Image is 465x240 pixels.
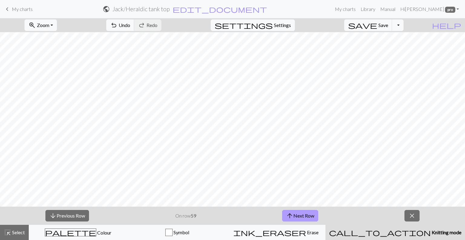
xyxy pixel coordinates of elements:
button: Next Row [282,210,318,221]
span: settings [215,21,273,29]
span: palette [45,228,96,237]
a: Library [358,3,378,15]
span: keyboard_arrow_left [4,5,11,13]
a: Manual [378,3,398,15]
button: Undo [106,19,134,31]
span: Zoom [37,22,49,28]
a: Hi[PERSON_NAME] pro [398,3,461,15]
button: Knitting mode [325,225,465,240]
span: help [432,21,461,29]
span: ink_eraser [233,228,306,237]
strong: 59 [191,213,196,218]
span: Select [11,229,25,235]
h2: Jack / Heraldic tank top [112,5,170,12]
span: undo [110,21,117,29]
button: Erase [226,225,325,240]
span: My charts [12,6,33,12]
span: Knitting mode [431,229,461,235]
span: Save [378,22,388,28]
button: Zoom [25,19,57,31]
button: Save [344,19,392,31]
span: close [408,211,416,220]
button: Previous Row [45,210,89,221]
span: call_to_action [329,228,431,237]
span: save [348,21,377,29]
a: My charts [4,4,33,14]
span: arrow_upward [286,211,293,220]
span: edit_document [173,5,267,13]
button: SettingsSettings [211,19,295,31]
span: Erase [306,229,318,235]
a: My charts [332,3,358,15]
button: Symbol [128,225,227,240]
i: Settings [215,22,273,29]
span: highlight_alt [4,228,11,237]
span: zoom_in [28,21,36,29]
span: public [103,5,110,13]
button: Colour [29,225,128,240]
span: Colour [96,230,111,235]
span: pro [445,7,455,13]
span: Symbol [173,229,189,235]
span: Settings [274,22,291,29]
span: arrow_downward [49,211,57,220]
p: On row [175,212,196,219]
span: Undo [119,22,130,28]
